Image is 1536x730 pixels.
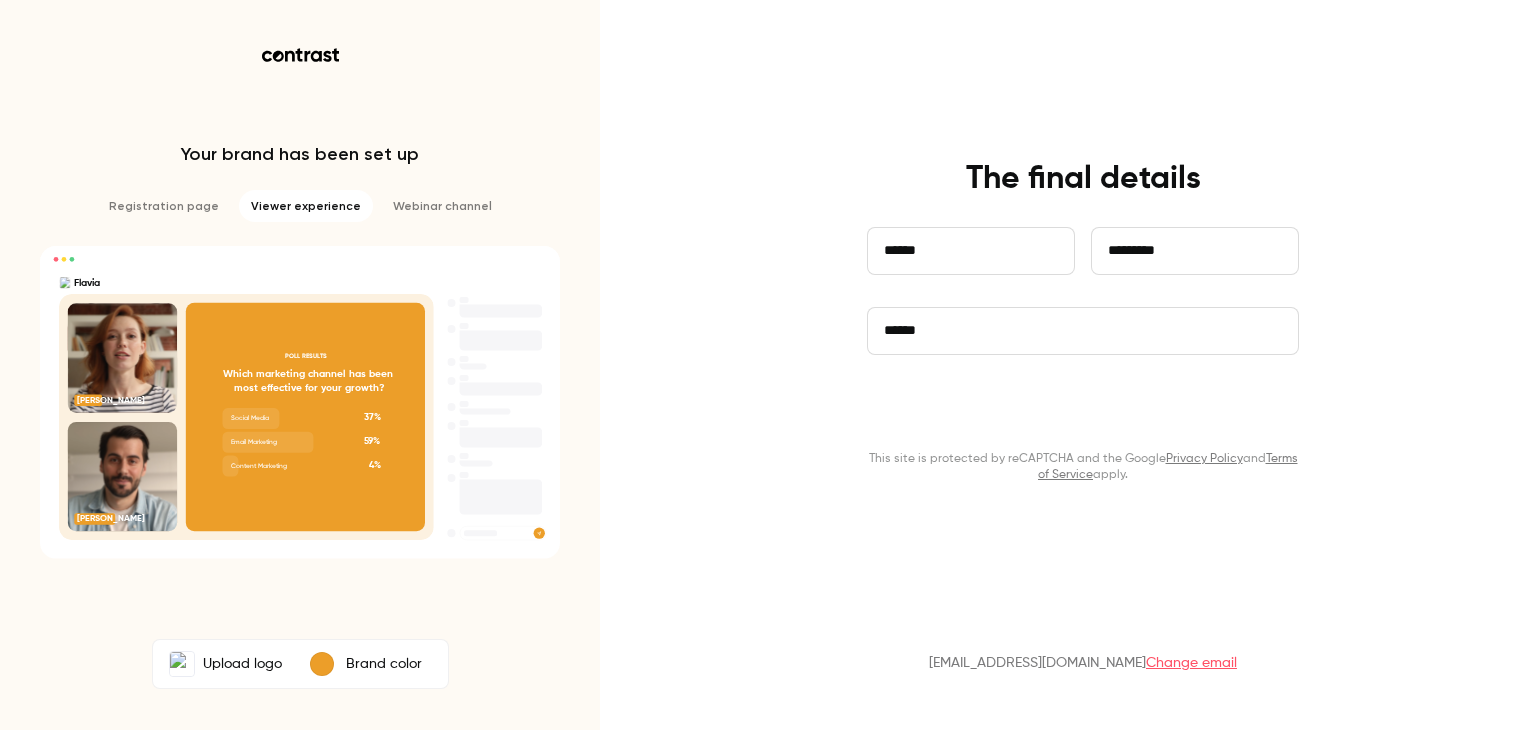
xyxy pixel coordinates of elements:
[97,190,231,222] li: Registration page
[867,451,1299,483] p: This site is protected by reCAPTCHA and the Google and apply.
[1166,453,1243,465] a: Privacy Policy
[929,653,1237,673] p: [EMAIL_ADDRESS][DOMAIN_NAME]
[966,159,1201,199] h4: The final details
[346,654,422,674] p: Brand color
[1038,453,1298,481] a: Terms of Service
[381,190,504,222] li: Webinar channel
[170,652,194,676] img: Flavia
[867,387,1299,435] button: Continue
[239,190,373,222] li: Viewer experience
[1146,656,1237,670] a: Change email
[157,644,294,684] label: FlaviaUpload logo
[181,142,419,166] p: Your brand has been set up
[294,644,444,684] button: Brand color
